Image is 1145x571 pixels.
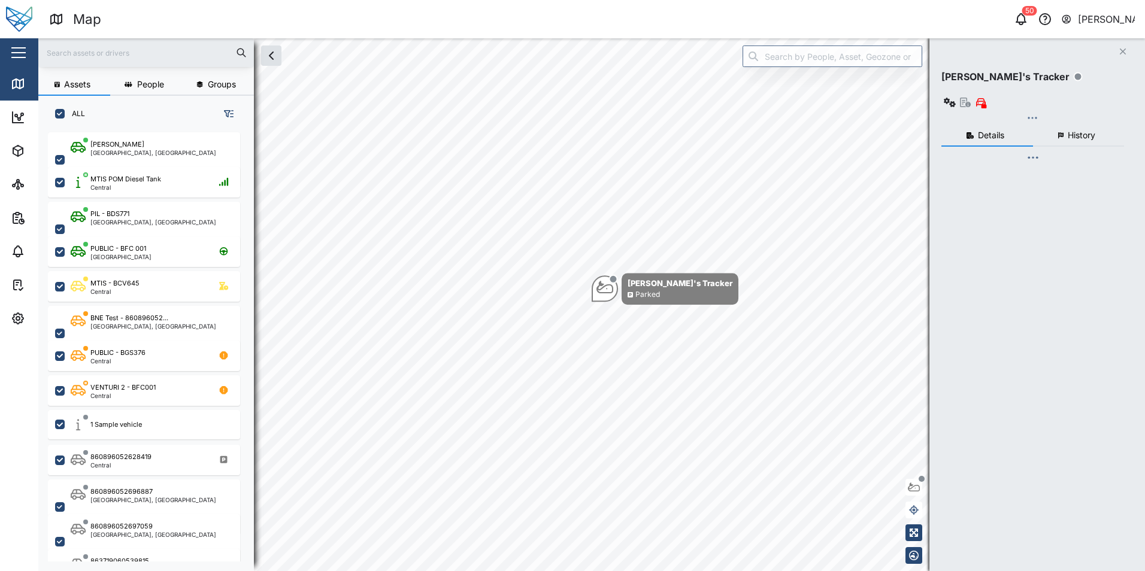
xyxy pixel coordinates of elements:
[90,254,152,260] div: [GEOGRAPHIC_DATA]
[90,150,216,156] div: [GEOGRAPHIC_DATA], [GEOGRAPHIC_DATA]
[31,312,74,325] div: Settings
[137,80,164,89] span: People
[90,358,146,364] div: Central
[65,109,85,119] label: ALL
[90,184,161,190] div: Central
[31,211,72,224] div: Reports
[90,452,152,462] div: 860896052628419
[64,80,90,89] span: Assets
[46,44,247,62] input: Search assets or drivers
[208,80,236,89] span: Groups
[90,288,140,294] div: Central
[90,393,156,399] div: Central
[90,420,142,430] div: 1 Sample vehicle
[38,38,1145,571] canvas: Map
[90,323,216,329] div: [GEOGRAPHIC_DATA], [GEOGRAPHIC_DATA]
[90,497,216,503] div: [GEOGRAPHIC_DATA], [GEOGRAPHIC_DATA]
[31,178,60,191] div: Sites
[90,382,156,393] div: VENTURI 2 - BFC001
[90,278,140,288] div: MTIS - BCV645
[743,45,922,67] input: Search by People, Asset, Geozone or Place
[90,244,146,254] div: PUBLIC - BFC 001
[31,245,68,258] div: Alarms
[48,128,253,561] div: grid
[90,556,149,566] div: 863719060539815
[635,289,660,300] div: Parked
[1068,131,1095,139] span: History
[90,174,161,184] div: MTIS POM Diesel Tank
[90,209,129,219] div: PIL - BDS771
[592,273,738,305] div: Map marker
[90,219,216,225] div: [GEOGRAPHIC_DATA], [GEOGRAPHIC_DATA]
[90,487,153,497] div: 860896052696887
[1022,6,1037,16] div: 50
[1078,12,1135,27] div: [PERSON_NAME]
[31,77,58,90] div: Map
[90,462,152,468] div: Central
[31,144,68,157] div: Assets
[90,313,168,323] div: BNE Test - 860896052...
[90,139,144,150] div: [PERSON_NAME]
[31,111,85,124] div: Dashboard
[73,9,101,30] div: Map
[31,278,64,291] div: Tasks
[90,521,153,531] div: 860896052697059
[1061,11,1135,28] button: [PERSON_NAME]
[90,348,146,358] div: PUBLIC - BGS376
[941,69,1070,84] div: [PERSON_NAME]'s Tracker
[6,6,32,32] img: Main Logo
[978,131,1004,139] span: Details
[628,277,732,289] div: [PERSON_NAME]'s Tracker
[90,531,216,537] div: [GEOGRAPHIC_DATA], [GEOGRAPHIC_DATA]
